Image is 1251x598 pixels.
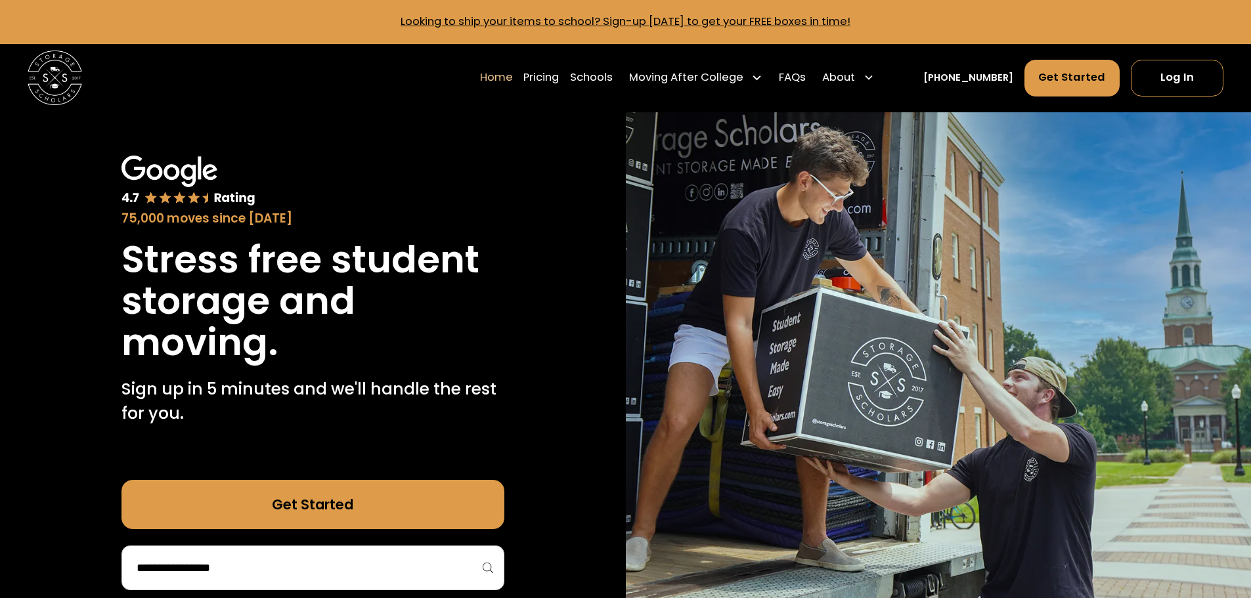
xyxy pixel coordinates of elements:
[629,70,743,86] div: Moving After College
[817,58,880,96] div: About
[779,58,806,96] a: FAQs
[121,239,504,363] h1: Stress free student storage and moving.
[401,14,850,29] a: Looking to ship your items to school? Sign-up [DATE] to get your FREE boxes in time!
[121,377,504,426] p: Sign up in 5 minutes and we'll handle the rest for you.
[923,71,1013,85] a: [PHONE_NUMBER]
[570,58,613,96] a: Schools
[1024,60,1120,96] a: Get Started
[523,58,559,96] a: Pricing
[624,58,768,96] div: Moving After College
[1131,60,1223,96] a: Log In
[121,209,504,228] div: 75,000 moves since [DATE]
[480,58,513,96] a: Home
[121,480,504,529] a: Get Started
[822,70,855,86] div: About
[28,51,82,105] img: Storage Scholars main logo
[121,156,255,207] img: Google 4.7 star rating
